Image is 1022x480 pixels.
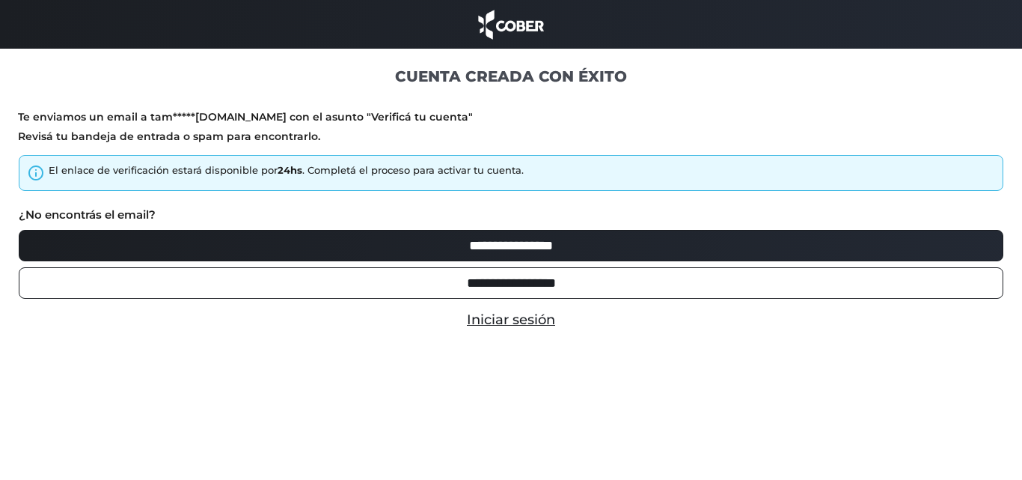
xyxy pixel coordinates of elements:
[474,7,548,41] img: cober_marca.png
[19,207,156,224] label: ¿No encontrás el email?
[278,164,302,176] strong: 24hs
[467,312,555,328] a: Iniciar sesión
[18,67,1004,86] h1: CUENTA CREADA CON ÉXITO
[18,110,1004,124] p: Te enviamos un email a tam*****[DOMAIN_NAME] con el asunto "Verificá tu cuenta"
[18,130,1004,144] p: Revisá tu bandeja de entrada o spam para encontrarlo.
[49,163,524,178] div: El enlace de verificación estará disponible por . Completá el proceso para activar tu cuenta.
